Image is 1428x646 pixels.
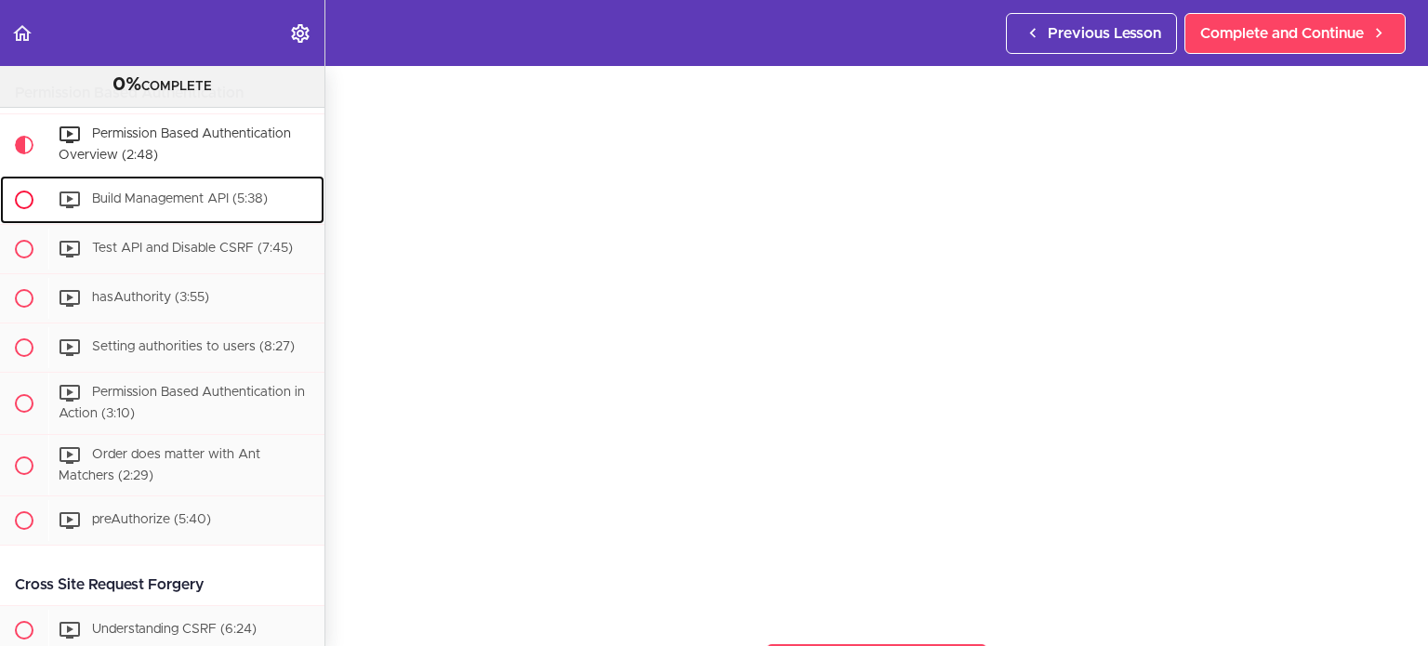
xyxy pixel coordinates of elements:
span: Build Management API (5:38) [92,192,268,205]
iframe: Video Player [363,35,1391,613]
svg: Settings Menu [289,22,311,45]
span: Complete and Continue [1200,22,1364,45]
span: Test API and Disable CSRF (7:45) [92,242,293,255]
a: Previous Lesson [1006,13,1177,54]
span: 0% [112,75,141,94]
span: Permission Based Authentication Overview (2:48) [59,128,291,163]
a: Complete and Continue [1184,13,1406,54]
span: preAuthorize (5:40) [92,514,211,527]
span: Understanding CSRF (6:24) [92,624,257,637]
span: Setting authorities to users (8:27) [92,340,295,353]
div: COMPLETE [23,73,301,98]
span: Permission Based Authentication in Action (3:10) [59,386,305,420]
span: hasAuthority (3:55) [92,291,209,304]
svg: Back to course curriculum [11,22,33,45]
span: Order does matter with Ant Matchers (2:29) [59,448,260,482]
span: Previous Lesson [1048,22,1161,45]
